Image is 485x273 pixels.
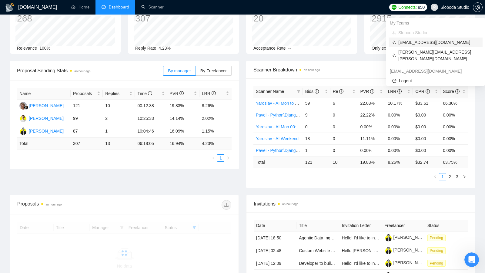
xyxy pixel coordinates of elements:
[168,68,191,73] span: By manager
[413,133,440,144] td: $0.00
[303,133,330,144] td: 18
[425,220,468,232] th: Status
[19,128,64,133] a: YT[PERSON_NAME]
[29,115,64,122] div: [PERSON_NAME]
[212,91,216,95] span: info-circle
[24,105,28,110] img: gigradar-bm.png
[440,121,468,133] td: 0.00%
[358,133,386,144] td: 11.11%
[305,89,319,94] span: Bids
[339,89,343,94] span: info-circle
[71,112,103,125] td: 99
[385,259,392,267] img: c1bBOMkr7XpqiniLNdtTYsCyjBuWqxpSpk_nHUs3wxg_2yvd6Mq6Q81VTMw3zO58sd
[330,121,358,133] td: 0
[339,220,382,232] th: Invitation Letter
[148,91,152,95] span: info-circle
[256,136,299,141] a: Yaroslav - AI Weekend
[253,66,468,74] span: Scanner Breakdown
[440,133,468,144] td: 0.00%
[330,144,358,156] td: 0
[71,138,103,150] td: 307
[170,91,184,96] span: PVR
[398,4,416,11] span: Connects:
[330,156,358,168] td: 10
[202,91,216,96] span: LRR
[167,138,199,150] td: 16.94 %
[330,133,358,144] td: 0
[304,68,320,72] time: an hour ago
[385,235,428,240] a: [PERSON_NAME]
[440,144,468,156] td: 0.00%
[254,232,296,244] td: [DATE] 18:50
[385,133,413,144] td: 0.00%
[256,101,302,106] a: Yaroslav - AI Mon to Thu
[413,97,440,109] td: $33.61
[303,156,330,168] td: 121
[19,102,27,110] img: MC
[210,154,217,162] li: Previous Page
[415,89,430,94] span: CPR
[398,29,479,36] span: Sloboda Studio
[453,173,461,180] li: 3
[413,144,440,156] td: $0.00
[17,200,124,210] div: Proposals
[473,5,482,10] span: setting
[19,103,64,108] a: MC[PERSON_NAME]
[29,102,64,109] div: [PERSON_NAME]
[392,31,396,35] span: team
[299,261,400,266] a: Developer to build AI Text to Speech Tool (Long Term)
[385,97,413,109] td: 10.17%
[418,4,425,11] span: 850
[103,112,135,125] td: 2
[432,173,439,180] button: left
[385,121,413,133] td: 0.00%
[254,200,468,208] span: Invitations
[358,97,386,109] td: 22.03%
[167,100,199,112] td: 19.83%
[74,70,90,73] time: an hour ago
[253,156,303,168] td: Total
[135,100,167,112] td: 00:12:38
[296,257,339,270] td: Developer to build AI Text to Speech Tool (Long Term)
[199,100,232,112] td: 8.26%
[440,97,468,109] td: 66.30%
[103,125,135,138] td: 1
[141,5,164,10] a: searchScanner
[71,88,103,100] th: Proposals
[392,54,396,57] span: team
[224,154,232,162] li: Next Page
[461,173,468,180] li: Next Page
[135,125,167,138] td: 10:04:46
[440,109,468,121] td: 0.00%
[103,88,135,100] th: Replies
[71,100,103,112] td: 121
[427,247,446,254] span: Pending
[455,89,460,94] span: info-circle
[427,260,446,267] span: Pending
[224,154,232,162] button: right
[109,5,129,10] span: Dashboard
[392,77,479,84] span: Logout
[256,148,345,153] a: Pavel - Python\Django [DATE] evening to 00 00
[282,202,298,206] time: an hour ago
[105,90,128,97] span: Replies
[167,112,199,125] td: 14.14%
[17,46,37,51] span: Relevance
[199,138,232,150] td: 4.23 %
[217,155,224,161] a: 1
[385,109,413,121] td: 0.00%
[426,89,430,94] span: info-circle
[200,68,227,73] span: By Freelancer
[39,46,50,51] span: 100%
[17,67,163,74] span: Proposal Sending Stats
[256,89,284,94] span: Scanner Name
[358,109,386,121] td: 22.22%
[443,89,459,94] span: Score
[463,175,466,179] span: right
[254,244,296,257] td: [DATE] 02:48
[454,173,460,180] a: 3
[427,235,446,241] span: Pending
[303,97,330,109] td: 59
[473,5,483,10] a: setting
[360,89,375,94] span: PVR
